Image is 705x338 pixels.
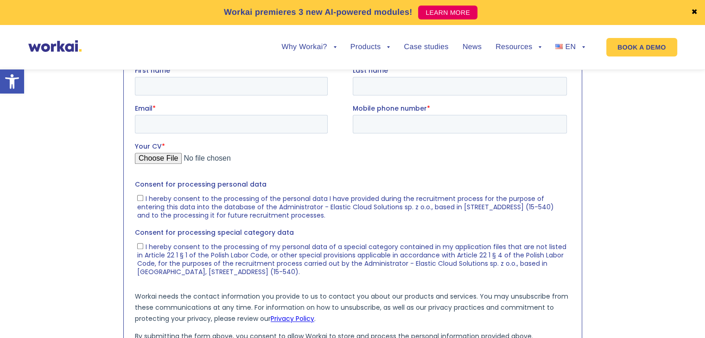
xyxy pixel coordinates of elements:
a: Case studies [404,44,448,51]
a: Why Workai? [281,44,336,51]
a: BOOK A DEMO [606,38,677,56]
span: EN [565,43,576,51]
a: ✖ [691,9,698,16]
a: Resources [495,44,541,51]
a: Privacy Policy [136,248,179,257]
a: LEARN MORE [418,6,477,19]
a: Products [350,44,390,51]
a: News [463,44,482,51]
p: Workai premieres 3 new AI-powered modules! [224,6,413,19]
